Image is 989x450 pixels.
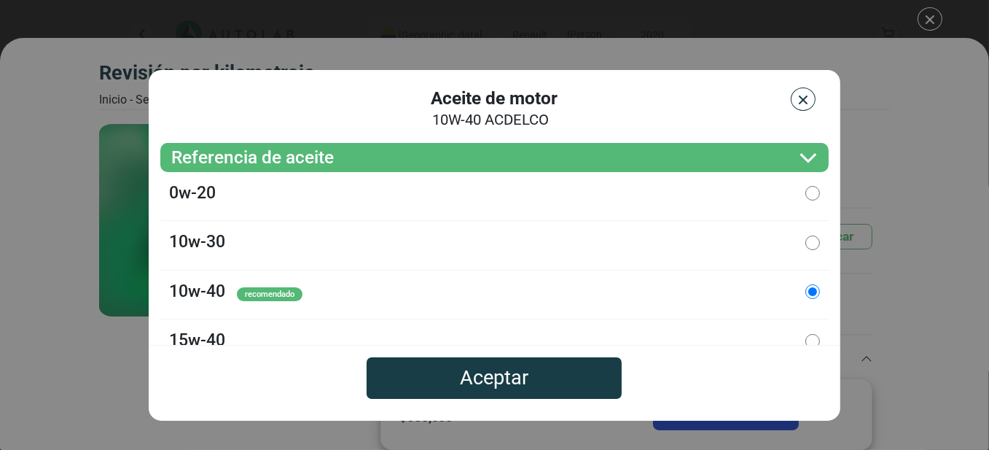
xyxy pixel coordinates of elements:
[169,328,225,354] label: 15W-40
[169,181,216,206] label: 0W-20
[367,357,622,399] button: Aceptar
[169,230,225,255] label: 10W-30
[171,147,334,168] h3: Referencia de aceite
[237,287,302,301] span: Recomendado
[169,279,302,305] label: 10W-40
[283,88,707,109] h3: Aceite de motor
[432,111,549,128] span: 10W-40 ACDELCO
[796,93,810,107] img: close icon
